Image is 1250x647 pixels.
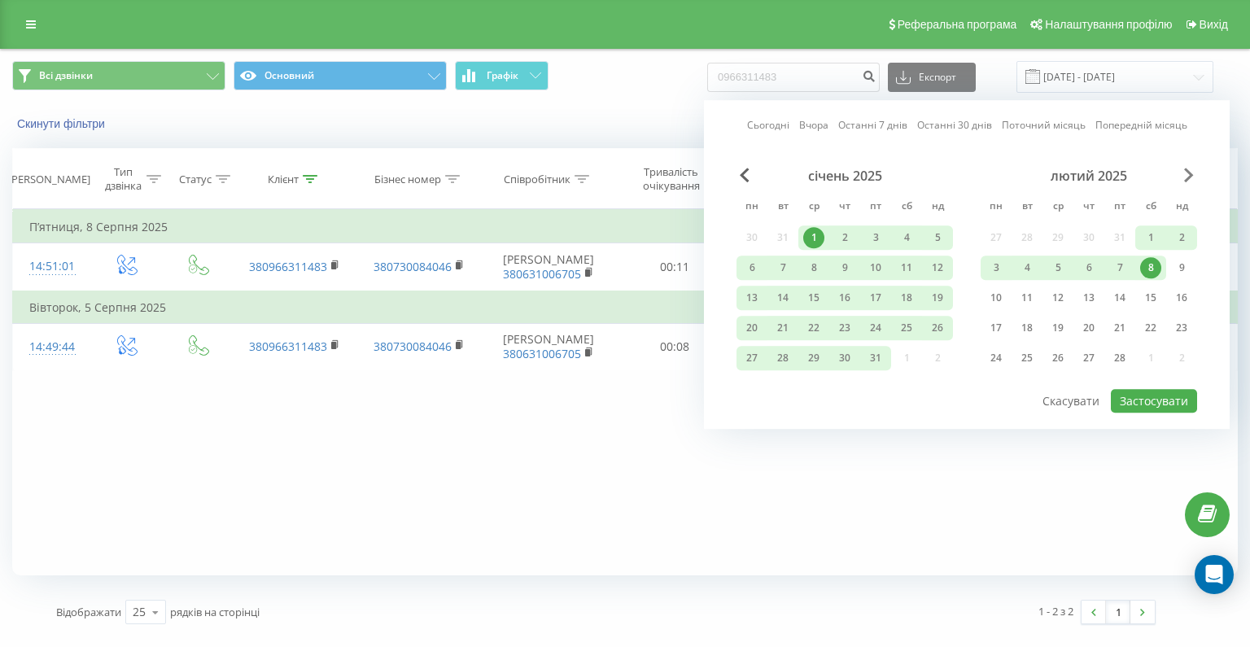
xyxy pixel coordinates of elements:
[829,286,860,310] div: чт 16 січ 2025 р.
[798,286,829,310] div: ср 15 січ 2025 р.
[981,286,1012,310] div: пн 10 лют 2025 р.
[891,256,922,280] div: сб 11 січ 2025 р.
[829,316,860,340] div: чт 23 січ 2025 р.
[838,118,907,133] a: Останні 7 днів
[1109,317,1130,339] div: 21
[747,118,789,133] a: Сьогодні
[860,225,891,250] div: пт 3 січ 2025 р.
[481,243,615,291] td: [PERSON_NAME]
[736,286,767,310] div: пн 13 січ 2025 р.
[896,287,917,308] div: 18
[1012,346,1042,370] div: вт 25 лют 2025 р.
[865,317,886,339] div: 24
[741,317,763,339] div: 20
[1139,195,1163,220] abbr: субота
[1042,256,1073,280] div: ср 5 лют 2025 р.
[1166,225,1197,250] div: нд 2 лют 2025 р.
[1012,256,1042,280] div: вт 4 лют 2025 р.
[865,348,886,369] div: 31
[615,323,735,370] td: 00:08
[925,195,950,220] abbr: неділя
[922,316,953,340] div: нд 26 січ 2025 р.
[798,316,829,340] div: ср 22 січ 2025 р.
[860,256,891,280] div: пт 10 січ 2025 р.
[829,346,860,370] div: чт 30 січ 2025 р.
[29,251,73,282] div: 14:51:01
[772,317,793,339] div: 21
[1140,227,1161,248] div: 1
[12,61,225,90] button: Всі дзвінки
[1047,348,1069,369] div: 26
[798,225,829,250] div: ср 1 січ 2025 р.
[249,259,327,274] a: 380966311483
[1166,316,1197,340] div: нд 23 лют 2025 р.
[1047,287,1069,308] div: 12
[1078,317,1099,339] div: 20
[1135,286,1166,310] div: сб 15 лют 2025 р.
[891,225,922,250] div: сб 4 січ 2025 р.
[834,287,855,308] div: 16
[736,168,953,184] div: січень 2025
[630,165,712,193] div: Тривалість очікування
[898,18,1017,31] span: Реферальна програма
[767,346,798,370] div: вт 28 січ 2025 р.
[1012,316,1042,340] div: вт 18 лют 2025 р.
[1016,257,1038,278] div: 4
[863,195,888,220] abbr: п’ятниця
[984,195,1008,220] abbr: понеділок
[741,348,763,369] div: 27
[894,195,919,220] abbr: субота
[1016,317,1038,339] div: 18
[481,323,615,370] td: [PERSON_NAME]
[455,61,549,90] button: Графік
[1047,317,1069,339] div: 19
[249,339,327,354] a: 380966311483
[1140,287,1161,308] div: 15
[1034,389,1108,413] button: Скасувати
[1166,256,1197,280] div: нд 9 лют 2025 р.
[927,317,948,339] div: 26
[767,316,798,340] div: вт 21 січ 2025 р.
[917,118,992,133] a: Останні 30 днів
[1042,316,1073,340] div: ср 19 лют 2025 р.
[1012,286,1042,310] div: вт 11 лют 2025 р.
[803,287,824,308] div: 15
[771,195,795,220] abbr: вівторок
[1135,256,1166,280] div: сб 8 лют 2025 р.
[1109,257,1130,278] div: 7
[799,118,828,133] a: Вчора
[13,211,1238,243] td: П’ятниця, 8 Серпня 2025
[767,256,798,280] div: вт 7 січ 2025 р.
[896,257,917,278] div: 11
[772,348,793,369] div: 28
[1104,286,1135,310] div: пт 14 лют 2025 р.
[740,168,750,182] span: Previous Month
[1104,256,1135,280] div: пт 7 лют 2025 р.
[1047,257,1069,278] div: 5
[981,168,1197,184] div: лютий 2025
[922,256,953,280] div: нд 12 січ 2025 р.
[1106,601,1130,623] a: 1
[834,227,855,248] div: 2
[615,243,735,291] td: 00:11
[39,69,93,82] span: Всі дзвінки
[772,287,793,308] div: 14
[772,257,793,278] div: 7
[927,287,948,308] div: 19
[1016,287,1038,308] div: 11
[802,195,826,220] abbr: середа
[1184,168,1194,182] span: Next Month
[896,317,917,339] div: 25
[986,317,1007,339] div: 17
[736,346,767,370] div: пн 27 січ 2025 р.
[865,287,886,308] div: 17
[981,316,1012,340] div: пн 17 лют 2025 р.
[133,604,146,620] div: 25
[707,63,880,92] input: Пошук за номером
[922,225,953,250] div: нд 5 січ 2025 р.
[829,225,860,250] div: чт 2 січ 2025 р.
[1073,316,1104,340] div: чт 20 лют 2025 р.
[1073,346,1104,370] div: чт 27 лют 2025 р.
[13,291,1238,324] td: Вівторок, 5 Серпня 2025
[798,256,829,280] div: ср 8 січ 2025 р.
